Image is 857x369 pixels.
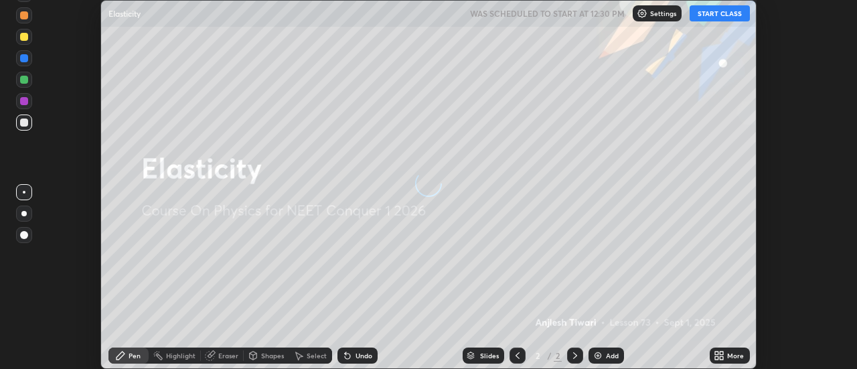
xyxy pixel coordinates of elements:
img: add-slide-button [593,350,603,361]
p: Elasticity [108,8,141,19]
div: 2 [554,350,562,362]
img: class-settings-icons [637,8,647,19]
div: 2 [531,352,544,360]
div: Undo [356,352,372,359]
div: Eraser [218,352,238,359]
p: Settings [650,10,676,17]
div: Select [307,352,327,359]
div: / [547,352,551,360]
div: Add [606,352,619,359]
div: Slides [480,352,499,359]
div: Highlight [166,352,196,359]
h5: WAS SCHEDULED TO START AT 12:30 PM [470,7,625,19]
div: Pen [129,352,141,359]
button: START CLASS [690,5,750,21]
div: Shapes [261,352,284,359]
div: More [727,352,744,359]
